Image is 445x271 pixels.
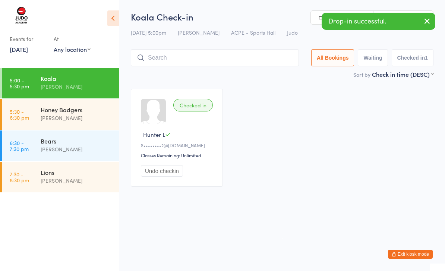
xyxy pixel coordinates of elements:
[372,70,433,78] div: Check in time (DESC)
[131,49,299,66] input: Search
[10,108,29,120] time: 5:30 - 6:30 pm
[41,145,113,154] div: [PERSON_NAME]
[392,49,434,66] button: Checked in1
[141,142,215,148] div: S••••••••2@[DOMAIN_NAME]
[287,29,298,36] span: Judo
[41,74,113,82] div: Koala
[10,33,46,45] div: Events for
[131,10,433,23] h2: Koala Check-in
[41,82,113,91] div: [PERSON_NAME]
[41,176,113,185] div: [PERSON_NAME]
[54,33,91,45] div: At
[7,6,35,25] img: The Judo Way of Life Academy
[10,45,28,53] a: [DATE]
[143,130,165,138] span: Hunter L
[2,162,119,192] a: 7:30 -8:30 pmLions[PERSON_NAME]
[41,168,113,176] div: Lions
[231,29,275,36] span: ACPE - Sports Hall
[10,171,29,183] time: 7:30 - 8:30 pm
[358,49,388,66] button: Waiting
[10,140,29,152] time: 6:30 - 7:30 pm
[131,29,166,36] span: [DATE] 5:00pm
[2,68,119,98] a: 5:00 -5:30 pmKoala[PERSON_NAME]
[178,29,220,36] span: [PERSON_NAME]
[141,152,215,158] div: Classes Remaining: Unlimited
[2,130,119,161] a: 6:30 -7:30 pmBears[PERSON_NAME]
[10,77,29,89] time: 5:00 - 5:30 pm
[2,99,119,130] a: 5:30 -6:30 pmHoney Badgers[PERSON_NAME]
[54,45,91,53] div: Any location
[353,71,370,78] label: Sort by
[311,49,354,66] button: All Bookings
[141,165,183,177] button: Undo checkin
[173,99,213,111] div: Checked in
[388,250,433,259] button: Exit kiosk mode
[425,55,428,61] div: 1
[41,137,113,145] div: Bears
[41,114,113,122] div: [PERSON_NAME]
[322,13,435,30] div: Drop-in successful.
[41,105,113,114] div: Honey Badgers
